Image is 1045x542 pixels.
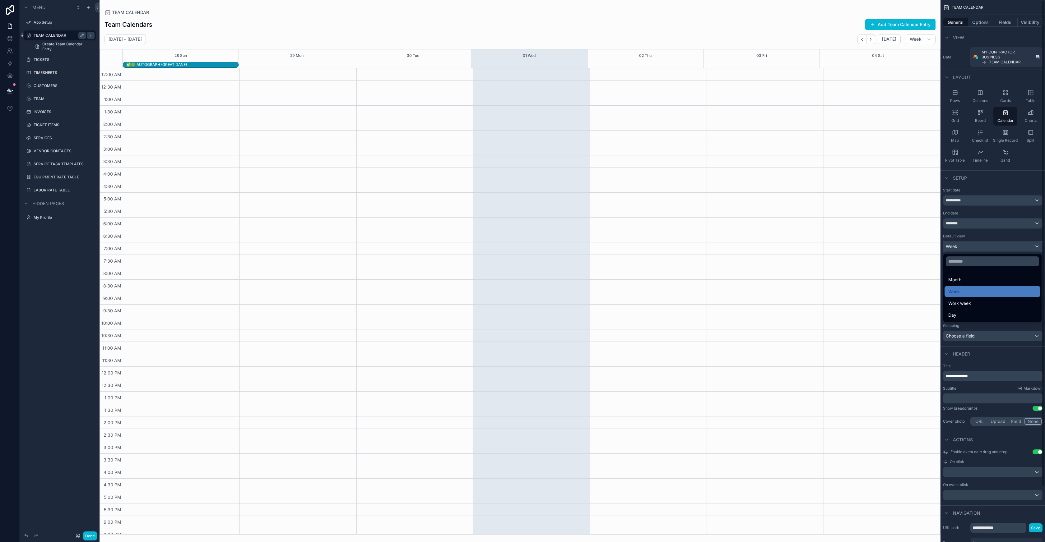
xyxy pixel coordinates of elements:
span: 1:00 PM [103,395,123,400]
span: 1:30 AM [103,109,123,114]
button: 04 Sat [872,49,884,62]
span: 5:00 AM [102,196,123,201]
a: TEAM CALENDAR [104,9,149,16]
span: 5:30 PM [102,507,123,512]
span: 9:30 AM [102,308,123,313]
div: ✅🟢 AUTOGRAPH (GREAT DANE) [126,62,187,67]
span: 3:30 AM [102,159,123,164]
span: 12:00 PM [100,370,123,375]
span: 4:00 AM [102,171,123,177]
span: [DATE] [882,36,896,42]
span: 7:30 AM [102,258,123,264]
span: 12:30 AM [100,84,123,90]
span: TEAM CALENDAR [112,9,149,16]
span: 6:30 PM [102,532,123,537]
button: 28 Sun [174,49,187,62]
span: 2:30 AM [102,134,123,139]
span: 4:30 PM [102,482,123,487]
span: 6:00 PM [102,519,123,525]
span: 10:00 AM [100,320,123,326]
button: 02 Thu [639,49,652,62]
span: 7:00 AM [102,246,123,251]
button: Back [857,34,866,44]
span: 10:30 AM [100,333,123,338]
span: 3:30 PM [102,457,123,462]
span: Month [948,276,961,283]
h1: Team Calendars [104,20,152,29]
button: Week [906,34,936,44]
span: 4:00 PM [102,470,123,475]
span: 1:30 PM [103,407,123,413]
button: 30 Tue [407,49,419,62]
span: 2:00 PM [102,420,123,425]
span: Work week [948,300,971,307]
span: 6:30 AM [102,233,123,239]
span: 3:00 AM [102,146,123,152]
button: Add Team Calendar Entry [865,19,936,30]
span: 11:30 AM [101,358,123,363]
span: 5:00 PM [102,494,123,500]
span: 11:00 AM [101,345,123,351]
span: Week [948,288,960,295]
span: 12:30 PM [100,383,123,388]
button: 03 Fri [756,49,767,62]
button: Next [866,34,875,44]
span: 2:30 PM [102,432,123,438]
span: 1:00 AM [103,97,123,102]
span: 5:30 AM [102,209,123,214]
span: 6:00 AM [102,221,123,226]
button: 29 Mon [290,49,304,62]
span: 8:30 AM [102,283,123,288]
span: Day [948,311,956,319]
h2: [DATE] – [DATE] [109,36,142,42]
span: 8:00 AM [102,271,123,276]
span: 4:30 AM [102,184,123,189]
span: 9:00 AM [102,296,123,301]
button: 01 Wed [523,49,536,62]
span: 12:00 AM [100,72,123,77]
span: 2:00 AM [102,122,123,127]
span: Week [910,36,922,42]
button: [DATE] [878,34,900,44]
span: 3:00 PM [102,445,123,450]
